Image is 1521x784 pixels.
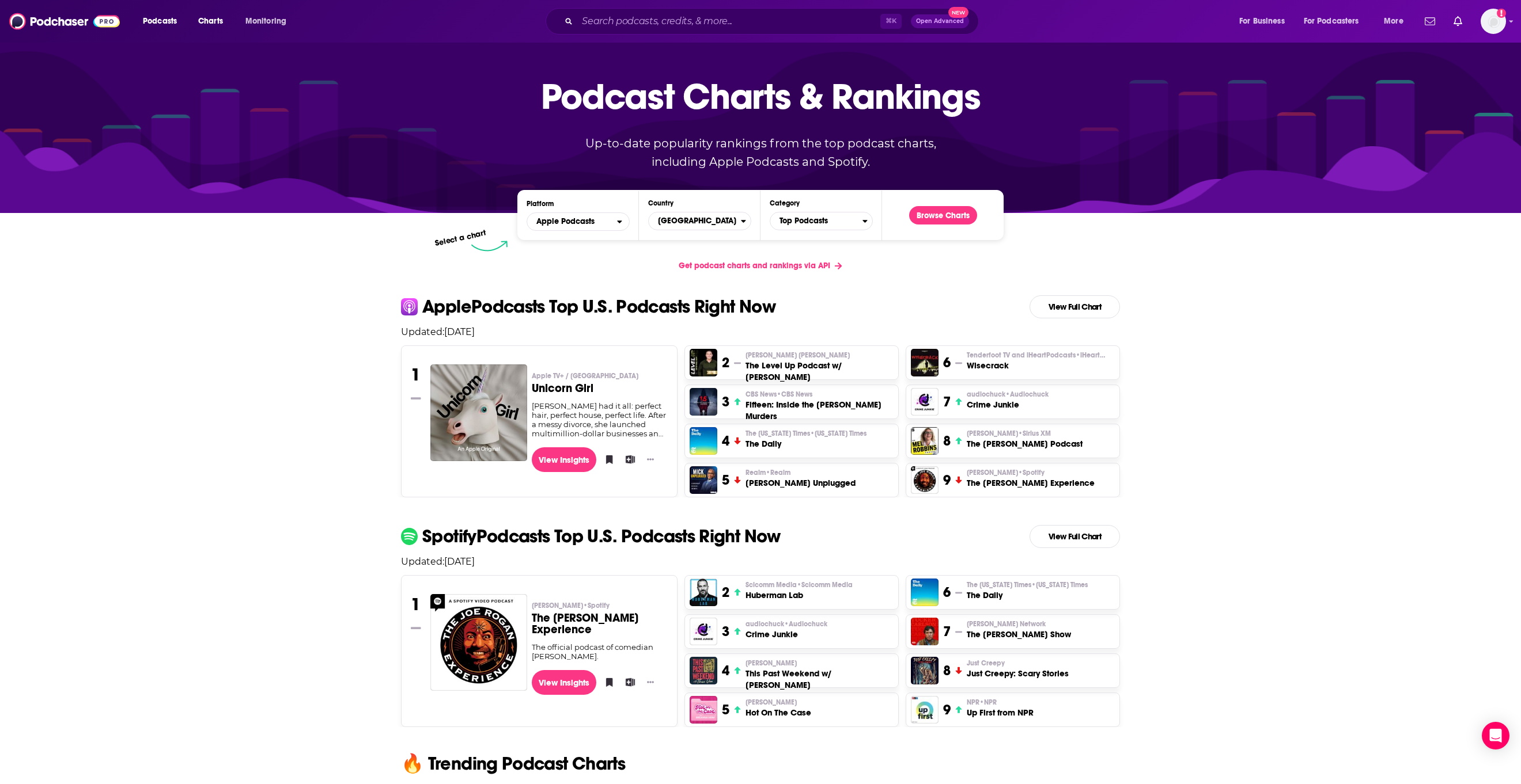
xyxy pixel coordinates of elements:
a: Crime Junkie [690,618,717,645]
a: View Insights [532,670,597,695]
span: audiochuck [746,619,827,629]
span: [GEOGRAPHIC_DATA] [649,211,741,231]
h3: The Daily [967,589,1088,601]
a: [PERSON_NAME]This Past Weekend w/ [PERSON_NAME] [746,659,894,691]
h3: 2 [722,584,729,601]
h3: Hot On The Case [746,707,811,718]
h2: Platforms [527,212,630,231]
p: Realm • Realm [746,468,856,477]
img: Up First from NPR [911,696,939,724]
span: [PERSON_NAME] [746,698,797,707]
input: Search podcasts, credits, & more... [577,12,880,31]
button: Browse Charts [909,206,977,224]
a: [PERSON_NAME]Hot On The Case [746,698,811,718]
button: open menu [1376,12,1418,31]
span: Podcasts [143,13,177,29]
a: This Past Weekend w/ Theo Von [690,657,717,684]
span: • CBS News [777,390,812,398]
img: Just Creepy: Scary Stories [911,657,939,684]
a: [PERSON_NAME]•SpotifyThe [PERSON_NAME] Experience [967,468,1095,489]
button: Add to List [622,451,633,468]
h3: 9 [943,701,951,718]
span: For Podcasters [1304,13,1359,29]
a: Apple TV+ / [GEOGRAPHIC_DATA]Unicorn Girl [532,371,668,401]
span: • Scicomm Media [797,581,853,589]
span: ⌘ K [880,14,902,29]
span: CBS News [746,390,812,399]
img: The Level Up Podcast w/ Paul Alex [690,349,717,376]
span: Charts [198,13,223,29]
button: open menu [527,212,630,231]
p: Updated: [DATE] [392,326,1129,337]
a: Get podcast charts and rankings via API [669,252,851,280]
p: Paul Alex Espinoza [746,351,894,360]
a: The [US_STATE] Times•[US_STATE] TimesThe Daily [967,580,1088,601]
h3: 5 [722,471,729,489]
span: Apple TV+ / [GEOGRAPHIC_DATA] [532,371,638,380]
a: Charts [191,12,230,31]
p: Tenderfoot TV and iHeartPodcasts • iHeartRadio [967,351,1105,360]
img: The Mel Robbins Podcast [911,427,939,455]
h3: The [PERSON_NAME] Experience [967,477,1095,489]
a: The Joe Rogan Experience [911,466,939,494]
h3: 2 [722,354,729,371]
span: Apple Podcasts [536,218,595,226]
span: For Business [1239,13,1285,29]
h3: Just Creepy: Scary Stories [967,668,1069,679]
p: Scicomm Media • Scicomm Media [746,580,853,589]
p: Up-to-date popularity rankings from the top podcast charts, including Apple Podcasts and Spotify. [562,134,959,171]
button: Show profile menu [1481,9,1506,34]
p: Joe Rogan • Spotify [967,468,1095,477]
span: • Audiochuck [1005,390,1049,398]
button: Add to List [622,673,633,691]
button: Bookmark Podcast [601,451,612,468]
button: Open AdvancedNew [911,14,969,28]
img: Mick Unplugged [690,466,717,494]
span: • Spotify [583,602,610,610]
img: The Tucker Carlson Show [911,618,939,645]
p: Just Creepy [967,659,1069,668]
h3: Crime Junkie [967,399,1049,410]
button: Show More Button [642,454,659,465]
h3: The [PERSON_NAME] Experience [532,612,668,635]
span: audiochuck [967,390,1049,399]
a: Scicomm Media•Scicomm MediaHuberman Lab [746,580,853,601]
img: The Daily [911,579,939,606]
svg: Add a profile image [1497,9,1506,18]
button: open menu [1231,12,1299,31]
p: Apple TV+ / Seven Hills [532,371,668,380]
span: [PERSON_NAME] [532,601,610,610]
img: Podchaser - Follow, Share and Rate Podcasts [9,10,120,32]
p: Tucker Carlson Network [967,619,1071,629]
p: Mel Robbins • Sirius XM [967,429,1083,438]
span: • [US_STATE] Times [810,429,867,437]
h3: Unicorn Girl [532,383,668,394]
h3: 7 [943,623,951,640]
img: apple Icon [401,298,418,315]
p: audiochuck • Audiochuck [967,390,1049,399]
span: Scicomm Media [746,580,853,589]
span: [PERSON_NAME] [PERSON_NAME] [746,351,850,360]
a: [PERSON_NAME] [PERSON_NAME]The Level Up Podcast w/ [PERSON_NAME] [746,351,894,383]
img: Huberman Lab [690,579,717,606]
span: Monitoring [245,13,286,29]
span: • Sirius XM [1018,429,1051,437]
span: [PERSON_NAME] [967,468,1045,477]
h2: 🔥 Trending Podcast Charts [392,755,1129,773]
div: [PERSON_NAME] had it all: perfect hair, perfect house, perfect life. After a messy divorce, she l... [532,401,668,438]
